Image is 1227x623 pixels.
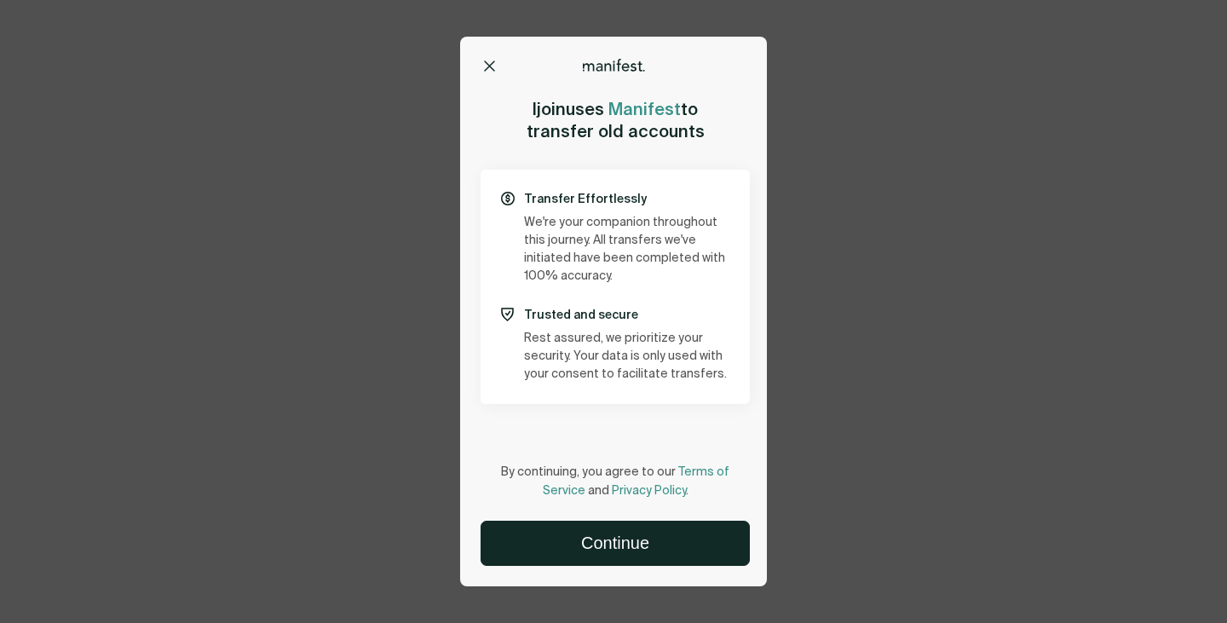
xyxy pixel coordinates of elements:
[524,306,729,323] p: Trusted and secure
[481,463,750,500] p: By continuing, you agree to our and .
[608,98,681,120] span: Manifest
[524,330,729,384] p: Rest assured, we prioritize your security. Your data is only used with your consent to facilitate...
[612,485,686,497] a: Privacy Policy
[524,190,729,207] p: Transfer Effortlessly
[524,214,729,286] p: We're your companion throughout this journey. All transfers we've initiated have been completed w...
[533,98,566,120] span: Ijoin
[527,98,705,142] h2: uses to transfer old accounts
[481,522,749,565] button: Continue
